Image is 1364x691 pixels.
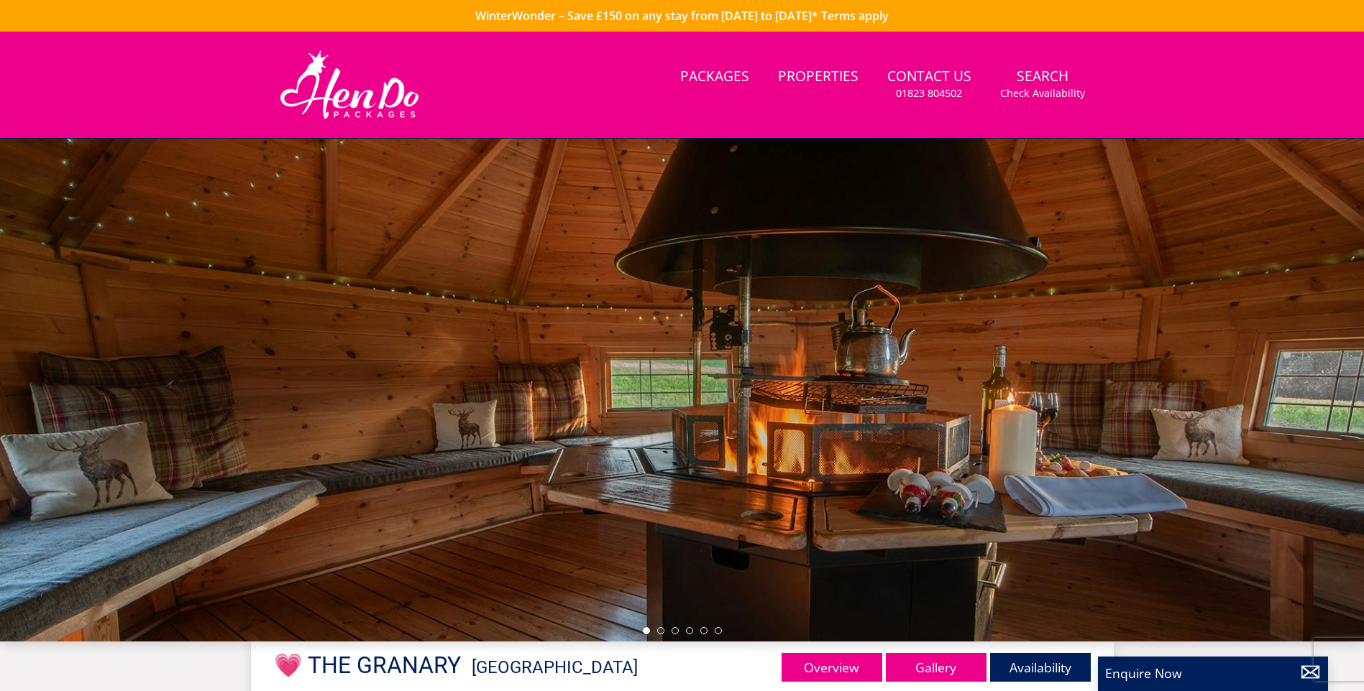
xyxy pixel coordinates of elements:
[467,657,638,677] span: -
[274,49,426,121] img: Hen Do Packages
[994,61,1091,108] a: SearchCheck Availability
[782,653,882,682] a: Overview
[896,86,962,101] small: 01823 804502
[882,61,977,108] a: Contact Us01823 804502
[886,653,987,682] a: Gallery
[1000,86,1085,101] small: Check Availability
[1105,664,1321,682] p: Enquire Now
[674,61,755,93] a: Packages
[472,657,638,677] a: [GEOGRAPHIC_DATA]
[274,651,467,679] a: 💗 THE GRANARY
[990,653,1091,682] a: Availability
[772,61,864,93] a: Properties
[274,651,461,679] span: 💗 THE GRANARY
